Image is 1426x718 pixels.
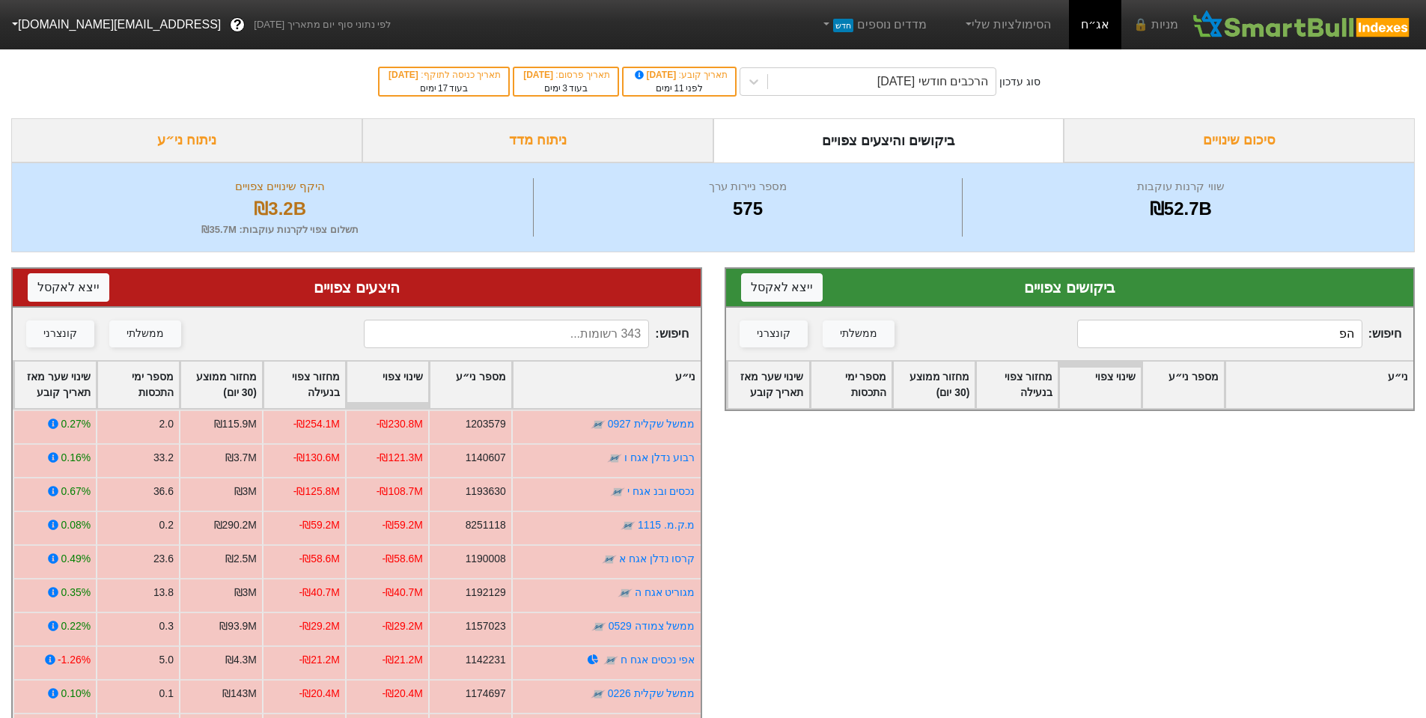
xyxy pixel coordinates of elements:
div: ₪3M [234,484,257,499]
div: Toggle SortBy [430,362,511,408]
div: תאריך קובע : [631,68,728,82]
a: מדדים נוספיםחדש [814,10,933,40]
div: ₪3.7M [225,450,257,466]
div: -₪59.2M [383,517,423,533]
div: -₪20.4M [383,686,423,702]
div: -₪125.8M [293,484,340,499]
div: 36.6 [153,484,174,499]
div: -₪29.2M [383,618,423,634]
div: 575 [537,195,957,222]
span: חיפוש : [364,320,688,348]
div: -₪21.2M [383,652,423,668]
div: 1174697 [466,686,506,702]
div: ניתוח מדד [362,118,713,162]
div: תאריך פרסום : [522,68,610,82]
div: -₪254.1M [293,416,340,432]
div: ₪3.2B [31,195,529,222]
div: 0.2 [159,517,174,533]
div: 0.22% [61,618,91,634]
div: 0.10% [61,686,91,702]
div: ביקושים והיצעים צפויים [713,118,1064,162]
div: 13.8 [153,585,174,600]
div: Toggle SortBy [1059,362,1141,408]
a: נכסים ובנ אגח י [627,485,695,497]
button: ממשלתי [109,320,181,347]
span: חיפוש : [1077,320,1401,348]
div: ₪4.3M [225,652,257,668]
span: לפי נתוני סוף יום מתאריך [DATE] [254,17,391,32]
div: -₪40.7M [383,585,423,600]
div: ממשלתי [127,326,164,342]
span: חדש [833,19,853,32]
div: 0.1 [159,686,174,702]
a: ממשל שקלית 0226 [608,687,695,699]
div: 23.6 [153,551,174,567]
span: ? [234,15,242,35]
button: ייצא לאקסל [741,273,823,302]
div: ממשלתי [840,326,877,342]
div: Toggle SortBy [893,362,975,408]
div: ניתוח ני״ע [11,118,362,162]
img: tase link [591,687,606,702]
div: 2.0 [159,416,174,432]
div: 1192129 [466,585,506,600]
img: tase link [602,552,617,567]
a: קרסו נדלן אגח א [619,553,695,565]
span: [DATE] [633,70,679,80]
div: תאריך כניסה לתוקף : [387,68,501,82]
div: 1190008 [466,551,506,567]
span: 3 [562,83,567,94]
div: -₪21.2M [299,652,340,668]
img: tase link [603,653,618,668]
div: Toggle SortBy [14,362,96,408]
a: מגוריט אגח ה [635,586,695,598]
img: tase link [591,619,606,634]
a: ממשל שקלית 0927 [608,418,695,430]
div: מספר ניירות ערך [537,178,957,195]
div: קונצרני [757,326,790,342]
div: -₪58.6M [383,551,423,567]
button: קונצרני [26,320,94,347]
div: ₪93.9M [219,618,257,634]
img: SmartBull [1190,10,1414,40]
a: אפי נכסים אגח ח [621,654,695,666]
span: 17 [438,83,448,94]
div: -₪20.4M [299,686,340,702]
div: ₪115.9M [214,416,257,432]
a: ממשל צמודה 0529 [609,620,695,632]
div: Toggle SortBy [347,362,428,408]
div: בעוד ימים [522,82,610,95]
img: tase link [591,417,606,432]
div: תשלום צפוי לקרנות עוקבות : ₪35.7M [31,222,529,237]
input: 343 רשומות... [364,320,649,348]
div: -₪108.7M [377,484,423,499]
div: 1142231 [466,652,506,668]
button: ייצא לאקסל [28,273,109,302]
div: שווי קרנות עוקבות [966,178,1395,195]
div: קונצרני [43,326,77,342]
div: סוג עדכון [999,74,1040,90]
div: Toggle SortBy [97,362,179,408]
div: 0.16% [61,450,91,466]
div: 0.35% [61,585,91,600]
div: 0.08% [61,517,91,533]
div: -₪40.7M [299,585,340,600]
div: בעוד ימים [387,82,501,95]
div: 0.67% [61,484,91,499]
div: 1157023 [466,618,506,634]
span: [DATE] [523,70,555,80]
a: רבוע נדלן אגח ו [624,451,695,463]
a: מ.ק.מ. 1115 [638,519,695,531]
div: -₪29.2M [299,618,340,634]
div: 0.27% [61,416,91,432]
div: -₪130.6M [293,450,340,466]
div: 1140607 [466,450,506,466]
div: -₪58.6M [299,551,340,567]
a: הסימולציות שלי [957,10,1057,40]
div: 1193630 [466,484,506,499]
div: 0.3 [159,618,174,634]
div: 33.2 [153,450,174,466]
div: 1203579 [466,416,506,432]
div: -₪230.8M [377,416,423,432]
div: ₪52.7B [966,195,1395,222]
